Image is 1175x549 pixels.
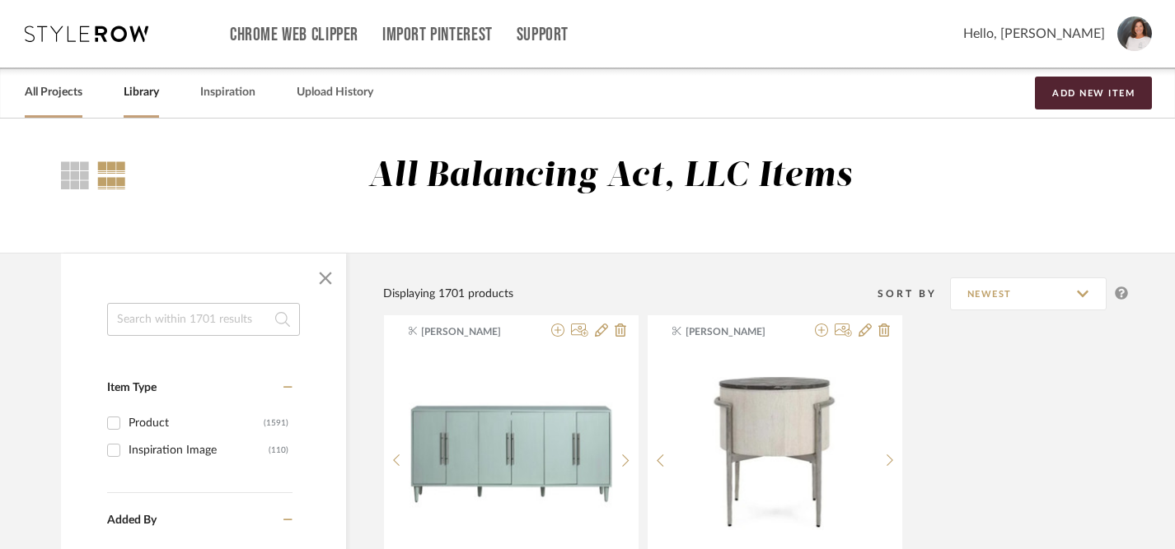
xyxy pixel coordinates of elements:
[686,324,789,339] span: [PERSON_NAME]
[383,285,513,303] div: Displaying 1701 products
[264,410,288,436] div: (1591)
[25,81,82,104] a: All Projects
[421,324,525,339] span: [PERSON_NAME]
[124,81,159,104] a: Library
[673,377,878,530] img: Classic Home END TABLE
[382,28,493,42] a: Import Pinterest
[200,81,255,104] a: Inspiration
[269,437,288,463] div: (110)
[309,262,342,295] button: Close
[230,28,358,42] a: Chrome Web Clipper
[129,437,269,463] div: Inspiration Image
[878,286,950,302] div: Sort By
[129,410,264,436] div: Product
[963,24,1105,44] span: Hello, [PERSON_NAME]
[1035,77,1152,109] button: Add New Item
[1117,16,1152,51] img: avatar
[297,81,373,104] a: Upload History
[107,382,157,393] span: Item Type
[107,514,157,526] span: Added By
[517,28,569,42] a: Support
[368,156,852,198] div: All Balancing Act, LLC Items
[409,377,613,530] img: Crestview SIX DOOR SIDEBOARD
[107,303,300,336] input: Search within 1701 results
